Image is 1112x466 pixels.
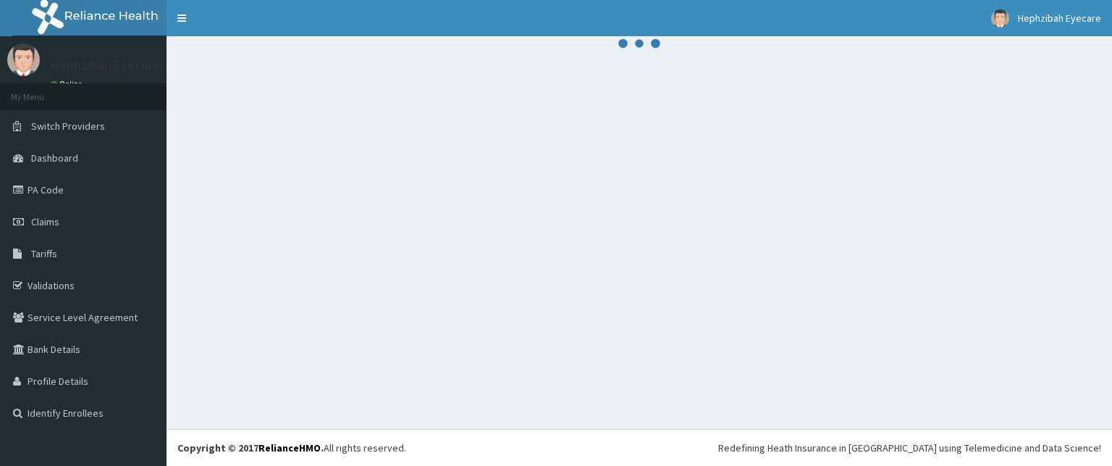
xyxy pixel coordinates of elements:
[31,120,105,133] span: Switch Providers
[177,441,324,454] strong: Copyright © 2017 .
[258,441,321,454] a: RelianceHMO
[51,59,159,72] p: Hephzibah Eyecare
[718,441,1101,455] div: Redefining Heath Insurance in [GEOGRAPHIC_DATA] using Telemedicine and Data Science!
[31,215,59,228] span: Claims
[7,43,40,76] img: User Image
[618,22,661,65] svg: audio-loading
[31,247,57,260] span: Tariffs
[167,429,1112,466] footer: All rights reserved.
[991,9,1009,28] img: User Image
[31,151,78,165] span: Dashboard
[51,79,85,89] a: Online
[1018,12,1101,25] span: Hephzibah Eyecare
